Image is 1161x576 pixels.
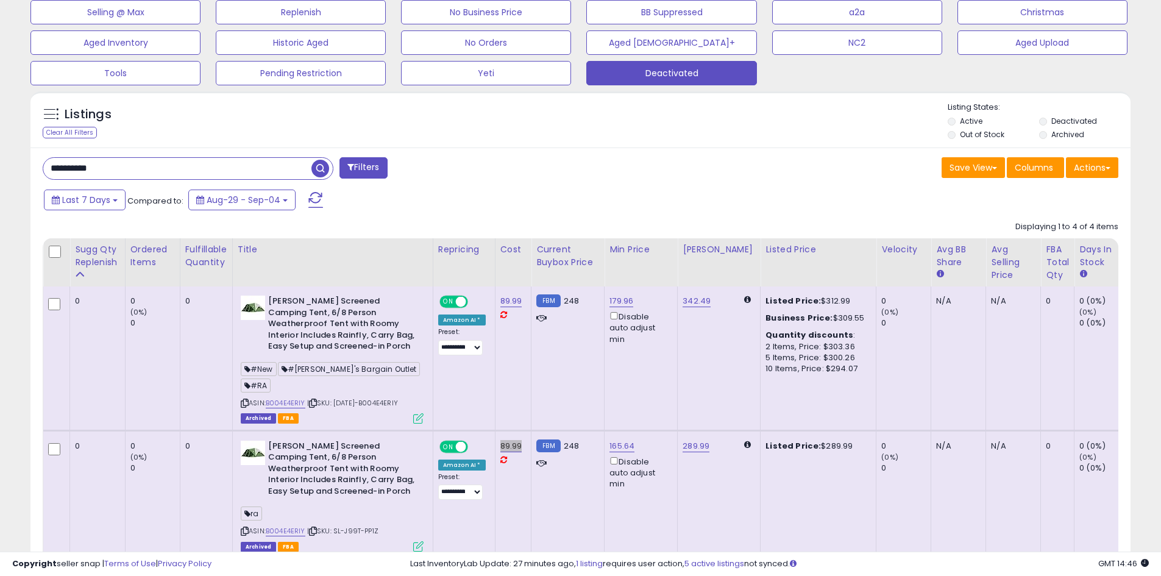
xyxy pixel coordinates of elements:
[765,441,867,452] div: $289.99
[207,194,280,206] span: Aug-29 - Sep-04
[960,116,982,126] label: Active
[1051,129,1084,140] label: Archived
[266,526,305,536] a: B004E4ERIY
[1051,116,1097,126] label: Deactivated
[438,328,486,355] div: Preset:
[438,243,490,256] div: Repricing
[684,558,744,569] a: 5 active listings
[104,558,156,569] a: Terms of Use
[765,243,871,256] div: Listed Price
[936,269,943,280] small: Avg BB Share.
[564,440,579,452] span: 248
[957,30,1127,55] button: Aged Upload
[991,441,1031,452] div: N/A
[158,558,211,569] a: Privacy Policy
[268,441,416,500] b: [PERSON_NAME] Screened Camping Tent, 6/8 Person Weatherproof Tent with Roomy Interior Includes Ra...
[241,413,276,424] span: Listings that have been deleted from Seller Central
[881,243,926,256] div: Velocity
[765,296,867,307] div: $312.99
[765,312,833,324] b: Business Price:
[185,441,223,452] div: 0
[765,329,853,341] b: Quantity discounts
[536,439,560,452] small: FBM
[765,352,867,363] div: 5 Items, Price: $300.26
[268,296,416,355] b: [PERSON_NAME] Screened Camping Tent, 6/8 Person Weatherproof Tent with Roomy Interior Includes Ra...
[238,243,428,256] div: Title
[936,441,976,452] div: N/A
[1015,221,1118,233] div: Displaying 1 to 4 of 4 items
[1079,463,1129,474] div: 0 (0%)
[936,296,976,307] div: N/A
[75,441,116,452] div: 0
[1079,452,1096,462] small: (0%)
[586,61,756,85] button: Deactivated
[266,398,305,408] a: B004E4ERIY
[881,441,931,452] div: 0
[500,243,527,256] div: Cost
[185,243,227,269] div: Fulfillable Quantity
[1046,441,1065,452] div: 0
[881,463,931,474] div: 0
[130,318,180,329] div: 0
[241,441,265,465] img: 31rkqm1pHdL._SL40_.jpg
[216,30,386,55] button: Historic Aged
[62,194,110,206] span: Last 7 Days
[466,297,486,307] span: OFF
[765,341,867,352] div: 2 Items, Price: $303.36
[576,558,603,569] a: 1 listing
[339,157,387,179] button: Filters
[241,296,424,422] div: ASIN:
[1079,269,1087,280] small: Days In Stock.
[130,296,180,307] div: 0
[683,295,711,307] a: 342.49
[1046,296,1065,307] div: 0
[881,318,931,329] div: 0
[307,398,398,408] span: | SKU: [DATE]-B004E4ERIY
[1007,157,1064,178] button: Columns
[130,441,180,452] div: 0
[765,295,821,307] b: Listed Price:
[130,452,147,462] small: (0%)
[564,295,579,307] span: 248
[70,238,126,286] th: Please note that this number is a calculation based on your required days of coverage and your ve...
[75,243,120,269] div: Sugg Qty Replenish
[536,294,560,307] small: FBM
[307,526,378,536] span: | SKU: SL-J99T-PP1Z
[43,127,97,138] div: Clear All Filters
[130,243,175,269] div: Ordered Items
[609,295,633,307] a: 179.96
[241,296,265,320] img: 31rkqm1pHdL._SL40_.jpg
[609,440,634,452] a: 165.64
[44,190,126,210] button: Last 7 Days
[1079,296,1129,307] div: 0 (0%)
[881,452,898,462] small: (0%)
[1079,243,1124,269] div: Days In Stock
[1079,441,1129,452] div: 0 (0%)
[65,106,112,123] h5: Listings
[936,243,981,269] div: Avg BB Share
[881,307,898,317] small: (0%)
[410,558,1149,570] div: Last InventoryLab Update: 27 minutes ago, requires user action, not synced.
[188,190,296,210] button: Aug-29 - Sep-04
[609,310,668,345] div: Disable auto adjust min
[1098,558,1149,569] span: 2025-09-12 14:46 GMT
[765,440,821,452] b: Listed Price:
[130,307,147,317] small: (0%)
[942,157,1005,178] button: Save View
[586,30,756,55] button: Aged [DEMOGRAPHIC_DATA]+
[609,243,672,256] div: Min Price
[500,440,522,452] a: 89.99
[765,313,867,324] div: $309.55
[438,460,486,471] div: Amazon AI *
[30,61,201,85] button: Tools
[30,30,201,55] button: Aged Inventory
[609,455,668,490] div: Disable auto adjust min
[500,295,522,307] a: 89.99
[12,558,57,569] strong: Copyright
[441,441,456,452] span: ON
[401,30,571,55] button: No Orders
[185,296,223,307] div: 0
[765,363,867,374] div: 10 Items, Price: $294.07
[881,296,931,307] div: 0
[765,330,867,341] div: :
